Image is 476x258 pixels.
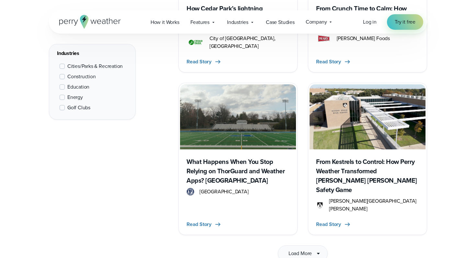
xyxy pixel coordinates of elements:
span: [PERSON_NAME][GEOGRAPHIC_DATA][PERSON_NAME] [329,197,419,213]
span: Read Story [187,58,211,66]
img: Paramus High School [180,84,296,149]
a: Case Studies [260,16,300,29]
button: Read Story [187,58,222,66]
span: City of [GEOGRAPHIC_DATA], [GEOGRAPHIC_DATA] [210,35,289,50]
span: Try it free [395,18,415,26]
span: Read Story [187,220,211,228]
span: Read Story [316,58,341,66]
img: Paramus high school [187,188,194,196]
button: Read Story [316,58,351,66]
span: Industries [227,18,248,26]
a: Paramus High School What Happens When You Stop Relying on ThorGuard and Weather Apps? [GEOGRAPHIC... [178,83,298,235]
h3: What Happens When You Stop Relying on ThorGuard and Weather Apps? [GEOGRAPHIC_DATA] [187,157,289,185]
span: Load More [289,250,312,257]
a: How it Works [145,16,185,29]
span: Golf Clubs [67,104,90,112]
a: Bishop Lynch High School From Kestrels to Control: How Perry Weather Transformed [PERSON_NAME] [P... [308,83,427,235]
span: Company [306,18,327,26]
div: Industries [57,49,128,57]
img: Bishop Lynch High School [310,84,425,149]
img: Herr Food Logo [316,35,332,42]
a: Try it free [387,14,423,30]
img: City of Cedar Parks Logo [187,38,204,46]
h3: From Kestrels to Control: How Perry Weather Transformed [PERSON_NAME] [PERSON_NAME] Safety Game [316,157,419,195]
span: Energy [67,93,83,101]
span: [GEOGRAPHIC_DATA] [199,188,249,196]
span: [PERSON_NAME] Foods [337,35,390,42]
span: Read Story [316,220,341,228]
span: Construction [67,73,96,81]
h3: How Cedar Park’s lightning detection system shuts down its splash pad automatically [187,4,289,32]
span: Cities/Parks & Recreation [67,62,123,70]
button: Read Story [187,220,222,228]
span: Education [67,83,89,91]
span: Features [190,18,210,26]
span: How it Works [151,18,179,26]
a: Log in [363,18,377,26]
img: Bishop Lynch High School [316,201,324,209]
h3: From Crunch Time to Calm: How [PERSON_NAME] Foods Stays Ahead with [PERSON_NAME] [316,4,419,32]
span: Case Studies [266,18,295,26]
button: Read Story [316,220,351,228]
